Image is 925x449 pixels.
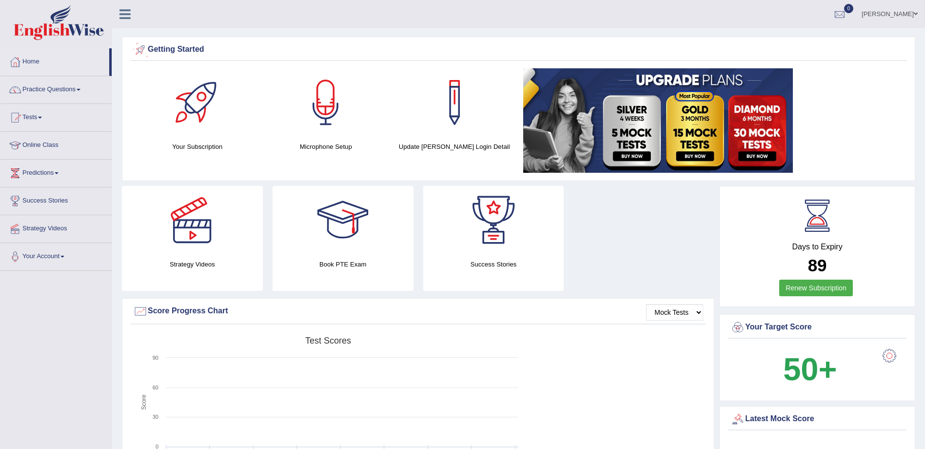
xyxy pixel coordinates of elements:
[138,142,256,152] h4: Your Subscription
[133,42,904,57] div: Getting Started
[153,414,158,420] text: 30
[153,355,158,361] text: 90
[266,142,385,152] h4: Microphone Setup
[0,215,112,240] a: Strategy Videos
[0,132,112,156] a: Online Class
[0,243,112,267] a: Your Account
[0,76,112,101] a: Practice Questions
[0,160,112,184] a: Predictions
[0,48,109,73] a: Home
[140,394,147,410] tspan: Score
[423,259,564,269] h4: Success Stories
[730,412,904,427] div: Latest Mock Score
[153,385,158,390] text: 60
[730,320,904,335] div: Your Target Score
[133,304,703,319] div: Score Progress Chart
[783,351,837,387] b: 50+
[273,259,413,269] h4: Book PTE Exam
[122,259,263,269] h4: Strategy Videos
[523,68,793,173] img: small5.jpg
[0,187,112,212] a: Success Stories
[844,4,854,13] span: 0
[730,243,904,251] h4: Days to Expiry
[0,104,112,128] a: Tests
[779,280,853,296] a: Renew Subscription
[395,142,513,152] h4: Update [PERSON_NAME] Login Detail
[305,336,351,346] tspan: Test scores
[808,256,827,275] b: 89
